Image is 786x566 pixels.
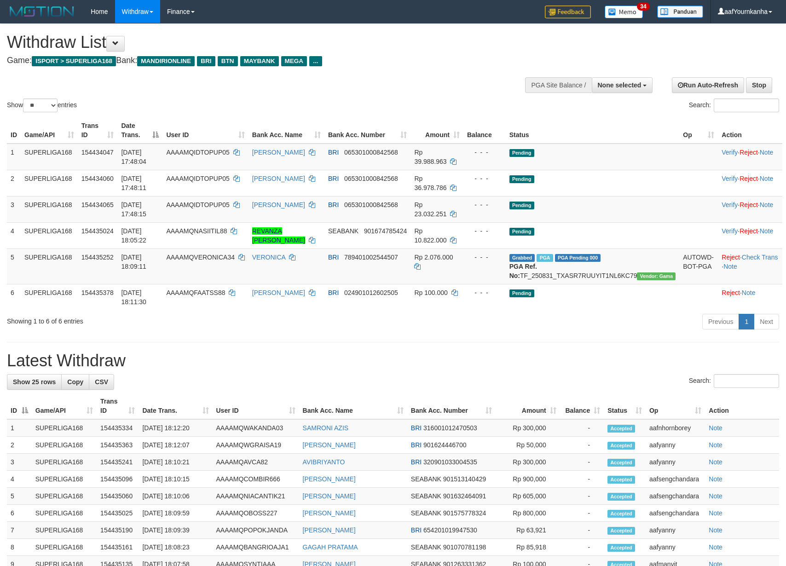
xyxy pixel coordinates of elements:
[213,419,299,437] td: AAAAMQWAKANDA03
[605,6,643,18] img: Button%20Memo.svg
[252,289,305,296] a: [PERSON_NAME]
[81,227,114,235] span: 154435024
[467,174,502,183] div: - - -
[252,201,305,208] a: [PERSON_NAME]
[121,289,146,306] span: [DATE] 18:11:30
[97,393,139,419] th: Trans ID: activate to sort column ascending
[97,522,139,539] td: 154435190
[328,289,339,296] span: BRI
[607,476,635,484] span: Accepted
[7,222,21,248] td: 4
[328,149,339,156] span: BRI
[97,539,139,556] td: 154435161
[309,56,322,66] span: ...
[443,509,486,517] span: Copy 901575778324 to clipboard
[328,227,358,235] span: SEABANK
[709,509,722,517] a: Note
[32,488,97,505] td: SUPERLIGA168
[709,543,722,551] a: Note
[496,437,560,454] td: Rp 50,000
[496,393,560,419] th: Amount: activate to sort column ascending
[718,170,782,196] td: · ·
[166,149,229,156] span: AAAAMQIDTOPUP05
[139,454,212,471] td: [DATE] 18:10:21
[414,227,446,244] span: Rp 10.822.000
[467,288,502,297] div: - - -
[21,284,78,310] td: SUPERLIGA168
[509,228,534,236] span: Pending
[646,419,705,437] td: aafnhornborey
[705,393,779,419] th: Action
[303,441,356,449] a: [PERSON_NAME]
[97,454,139,471] td: 154435241
[166,254,235,261] span: AAAAMQVERONICA34
[81,201,114,208] span: 154434065
[139,437,212,454] td: [DATE] 18:12:07
[709,492,722,500] a: Note
[722,254,740,261] a: Reject
[598,81,642,89] span: None selected
[657,6,703,18] img: panduan.png
[21,222,78,248] td: SUPERLIGA168
[7,117,21,144] th: ID
[463,117,506,144] th: Balance
[7,196,21,222] td: 3
[7,539,32,556] td: 8
[197,56,215,66] span: BRI
[23,98,58,112] select: Showentries
[7,170,21,196] td: 2
[121,227,146,244] span: [DATE] 18:05:22
[679,248,718,284] td: AUTOWD-BOT-PGA
[607,442,635,450] span: Accepted
[722,175,738,182] a: Verify
[139,471,212,488] td: [DATE] 18:10:15
[411,458,422,466] span: BRI
[545,6,591,18] img: Feedback.jpg
[607,527,635,535] span: Accepted
[646,539,705,556] td: aafyanny
[709,475,722,483] a: Note
[7,313,321,326] div: Showing 1 to 6 of 6 entries
[32,56,116,66] span: ISPORT > SUPERLIGA168
[213,437,299,454] td: AAAAMQWGRAISA19
[21,196,78,222] td: SUPERLIGA168
[646,454,705,471] td: aafyanny
[560,393,604,419] th: Balance: activate to sort column ascending
[560,437,604,454] td: -
[303,458,345,466] a: AVIBRIYANTO
[509,202,534,209] span: Pending
[607,459,635,467] span: Accepted
[166,175,229,182] span: AAAAMQIDTOPUP05
[7,471,32,488] td: 4
[423,424,477,432] span: Copy 316001012470503 to clipboard
[344,149,398,156] span: Copy 065301000842568 to clipboard
[7,522,32,539] td: 7
[722,201,738,208] a: Verify
[7,284,21,310] td: 6
[81,149,114,156] span: 154434047
[344,289,398,296] span: Copy 024901012602505 to clipboard
[411,543,441,551] span: SEABANK
[496,505,560,522] td: Rp 800,000
[97,437,139,454] td: 154435363
[689,98,779,112] label: Search:
[97,419,139,437] td: 154435334
[560,488,604,505] td: -
[32,539,97,556] td: SUPERLIGA168
[443,543,486,551] span: Copy 901070781198 to clipboard
[139,505,212,522] td: [DATE] 18:09:59
[537,254,553,262] span: Marked by aafsengchandara
[742,289,756,296] a: Note
[560,471,604,488] td: -
[7,454,32,471] td: 3
[443,475,486,483] span: Copy 901513140429 to clipboard
[496,471,560,488] td: Rp 900,000
[760,175,774,182] a: Note
[81,175,114,182] span: 154434060
[7,488,32,505] td: 5
[714,98,779,112] input: Search:
[61,374,89,390] a: Copy
[121,254,146,270] span: [DATE] 18:09:11
[722,149,738,156] a: Verify
[718,117,782,144] th: Action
